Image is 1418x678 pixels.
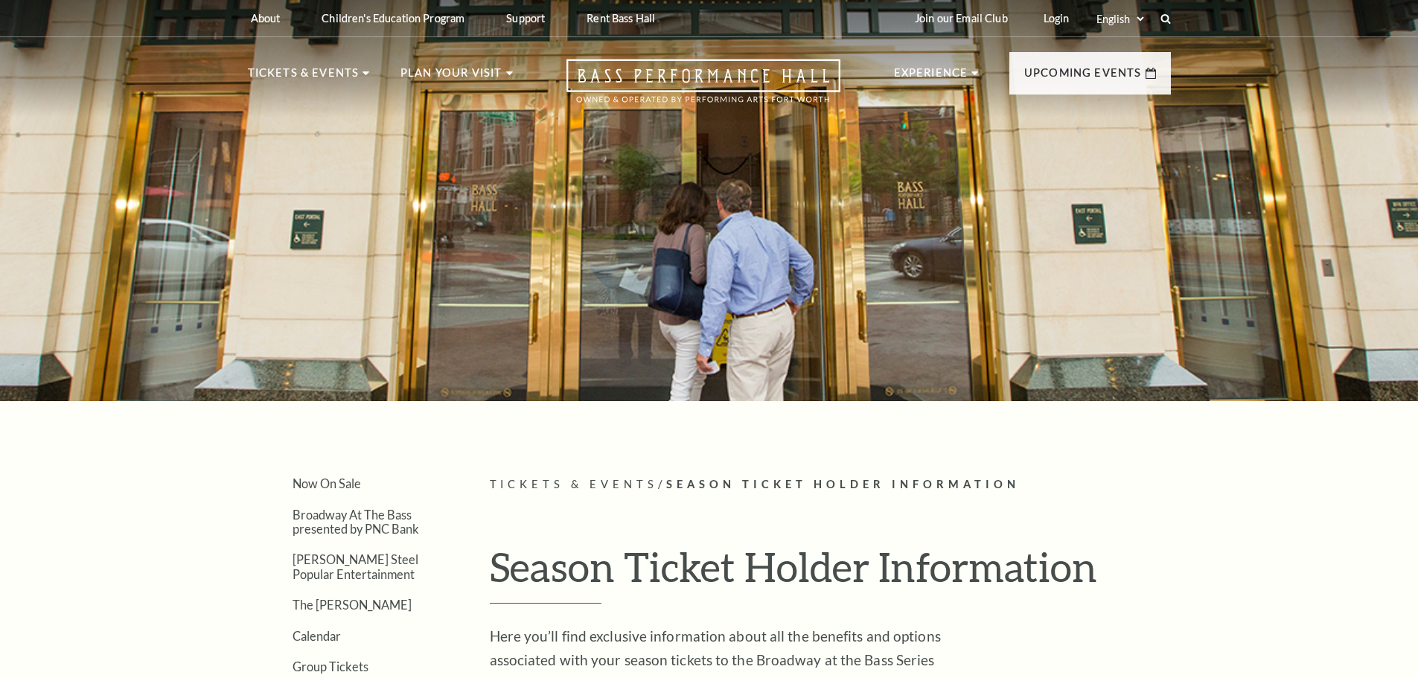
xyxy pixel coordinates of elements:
p: Support [506,12,545,25]
p: / [490,476,1171,494]
span: Season Ticket Holder Information [666,478,1020,490]
a: Broadway At The Bass presented by PNC Bank [293,508,419,536]
a: Calendar [293,629,341,643]
a: [PERSON_NAME] Steel Popular Entertainment [293,552,418,581]
a: The [PERSON_NAME] [293,598,412,612]
p: Rent Bass Hall [587,12,655,25]
a: Now On Sale [293,476,361,490]
p: About [251,12,281,25]
p: Upcoming Events [1024,64,1142,91]
h1: Season Ticket Holder Information [490,543,1171,604]
p: Tickets & Events [248,64,360,91]
select: Select: [1093,12,1146,26]
p: Plan Your Visit [400,64,502,91]
span: Tickets & Events [490,478,659,490]
p: Experience [894,64,968,91]
p: Children's Education Program [322,12,464,25]
a: Group Tickets [293,659,368,674]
